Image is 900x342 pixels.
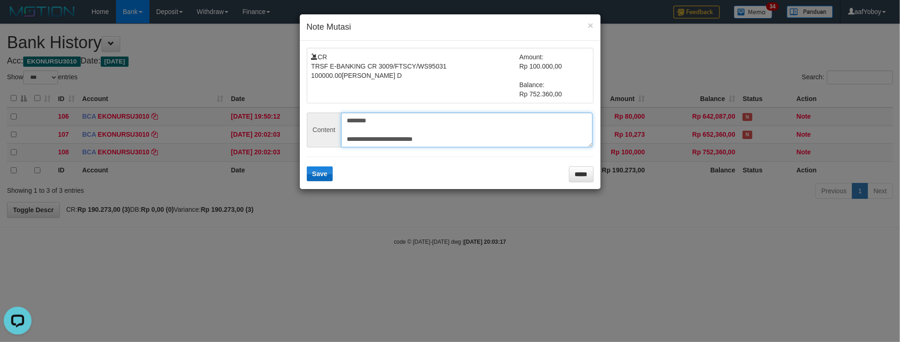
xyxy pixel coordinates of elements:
button: Open LiveChat chat widget [4,4,32,32]
span: Save [312,170,328,177]
h4: Note Mutasi [307,21,594,33]
button: Save [307,166,333,181]
td: CR TRSF E-BANKING CR 3009/FTSCY/WS95031 100000.00[PERSON_NAME] D [311,52,520,99]
button: × [588,20,593,30]
span: Content [307,113,341,147]
td: Amount: Rp 100.000,00 Balance: Rp 752.360,00 [519,52,589,99]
